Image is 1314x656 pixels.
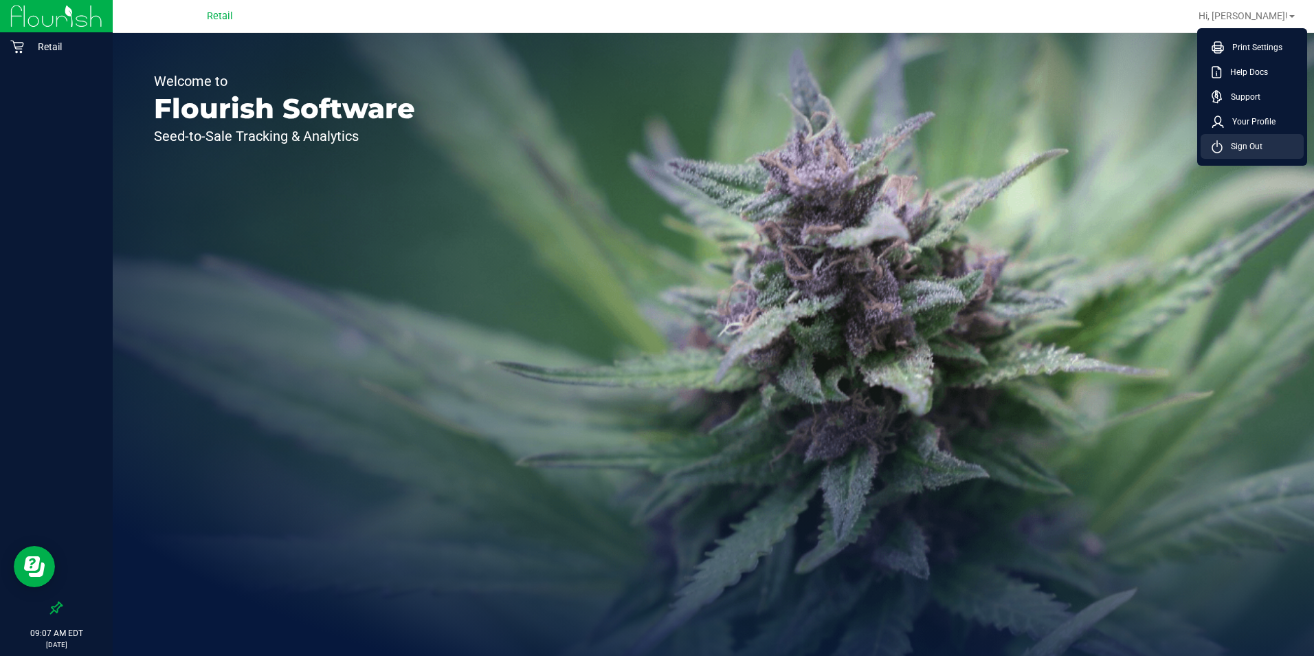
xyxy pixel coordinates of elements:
[49,601,63,615] label: Pin the sidebar to full width on large screens
[154,74,415,88] p: Welcome to
[207,10,233,22] span: Retail
[1223,90,1260,104] span: Support
[10,40,24,54] inline-svg: Retail
[1224,41,1282,54] span: Print Settings
[1201,134,1304,159] li: Sign Out
[1222,65,1268,79] span: Help Docs
[14,546,55,587] iframe: Resource center
[1212,90,1298,104] a: Support
[154,129,415,143] p: Seed-to-Sale Tracking & Analytics
[6,639,107,650] p: [DATE]
[1223,140,1262,153] span: Sign Out
[24,39,107,55] p: Retail
[6,627,107,639] p: 09:07 AM EDT
[1212,65,1298,79] a: Help Docs
[154,95,415,122] p: Flourish Software
[1199,10,1288,21] span: Hi, [PERSON_NAME]!
[1224,115,1276,129] span: Your Profile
